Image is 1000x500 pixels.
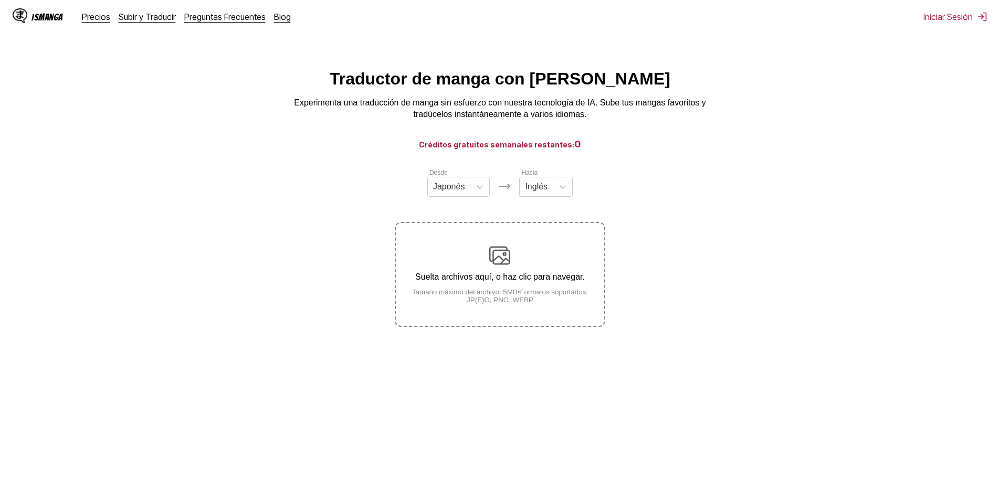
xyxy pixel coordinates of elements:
[429,169,448,176] label: Desde
[977,12,987,22] img: Sign out
[396,272,604,282] p: Suelta archivos aquí, o haz clic para navegar.
[330,69,670,89] h1: Traductor de manga con [PERSON_NAME]
[119,12,176,22] a: Subir y Traducir
[521,169,538,176] label: Hacia
[290,97,710,121] p: Experimenta una traducción de manga sin esfuerzo con nuestra tecnología de IA. Sube tus mangas fa...
[31,12,63,22] div: IsManga
[13,8,27,23] img: IsManga Logo
[274,12,291,22] a: Blog
[25,137,975,151] h3: Créditos gratuitos semanales restantes:
[498,180,511,193] img: Languages icon
[13,8,82,25] a: IsManga LogoIsManga
[396,288,604,304] small: Tamaño máximo del archivo: 5MB • Formatos soportados: JP(E)G, PNG, WEBP
[82,12,110,22] a: Precios
[574,139,581,150] span: 0
[184,12,266,22] a: Preguntas Frecuentes
[923,12,987,22] button: Iniciar Sesión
